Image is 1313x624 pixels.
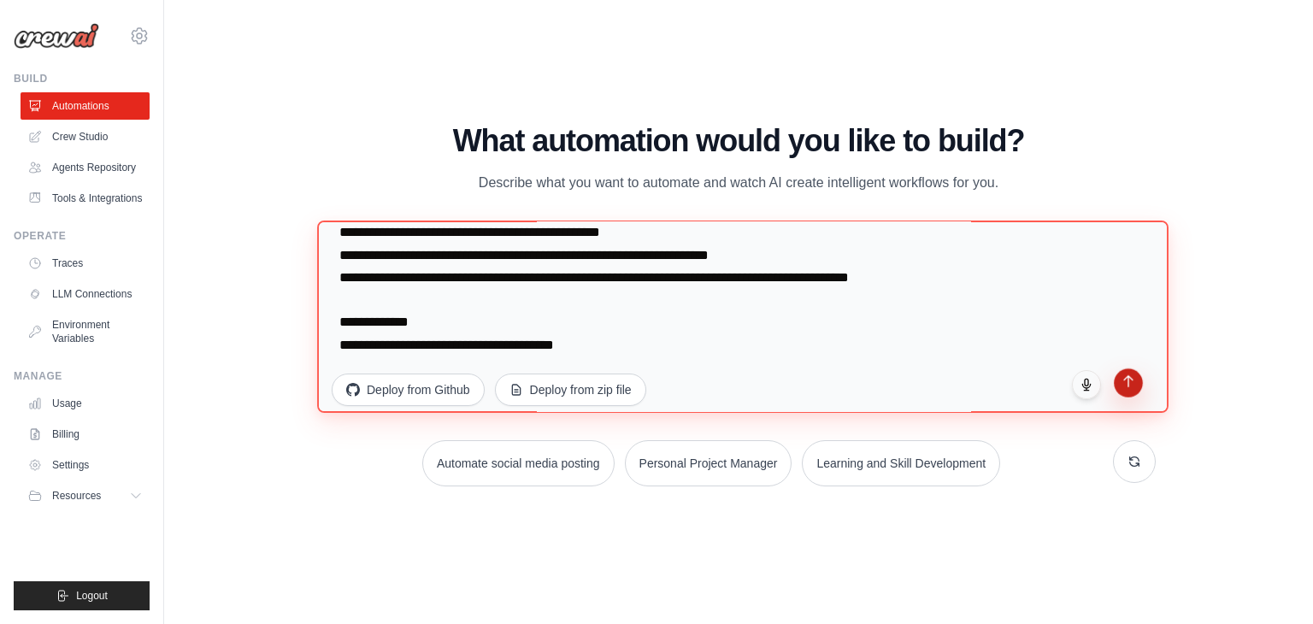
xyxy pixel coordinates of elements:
span: Resources [52,489,101,503]
button: Learning and Skill Development [802,440,1000,486]
button: Personal Project Manager [625,440,792,486]
h1: What automation would you like to build? [321,124,1156,158]
a: Automations [21,92,150,120]
img: Logo [14,23,99,49]
a: Tools & Integrations [21,185,150,212]
button: Logout [14,581,150,610]
a: Usage [21,390,150,417]
button: Deploy from Github [332,374,485,406]
a: Traces [21,250,150,277]
a: Agents Repository [21,154,150,181]
button: Resources [21,482,150,509]
div: Manage [14,369,150,383]
button: Deploy from zip file [495,374,646,406]
div: Build [14,72,150,85]
a: Billing [21,421,150,448]
a: Environment Variables [21,311,150,352]
a: Settings [21,451,150,479]
p: Describe what you want to automate and watch AI create intelligent workflows for you. [451,172,1026,194]
button: Automate social media posting [422,440,615,486]
a: Crew Studio [21,123,150,150]
a: LLM Connections [21,280,150,308]
iframe: Chat Widget [1228,542,1313,624]
div: Operate [14,229,150,243]
span: Logout [76,589,108,603]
